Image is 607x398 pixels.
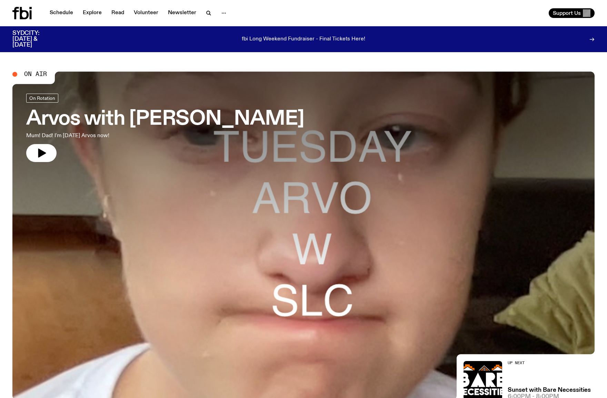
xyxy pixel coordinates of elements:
a: Explore [79,8,106,18]
h2: Up Next [508,361,591,365]
h3: Arvos with [PERSON_NAME] [26,110,304,129]
a: Schedule [46,8,77,18]
a: Read [107,8,128,18]
a: On Rotation [26,94,58,103]
a: Volunteer [130,8,162,18]
p: fbi Long Weekend Fundraiser - Final Tickets Here! [242,36,365,42]
button: Support Us [549,8,595,18]
a: Arvos with [PERSON_NAME]Mum! Dad! I'm [DATE] Arvos now! [26,94,304,162]
a: Newsletter [164,8,200,18]
span: Support Us [553,10,581,16]
p: Mum! Dad! I'm [DATE] Arvos now! [26,132,203,140]
a: Sunset with Bare Necessities [508,387,591,393]
h3: SYDCITY: [DATE] & [DATE] [12,30,57,48]
span: On Air [24,71,47,77]
span: On Rotation [29,96,55,101]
